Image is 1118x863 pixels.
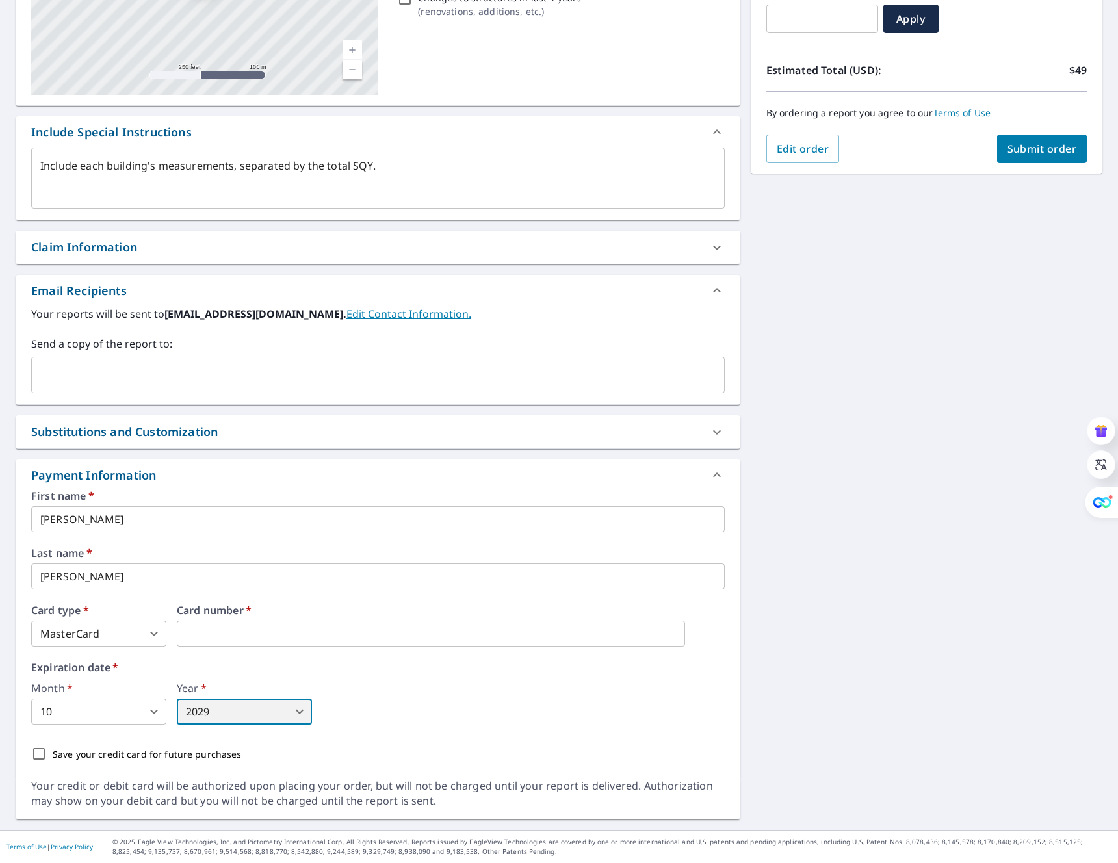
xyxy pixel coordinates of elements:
b: [EMAIL_ADDRESS][DOMAIN_NAME]. [164,307,346,321]
div: Payment Information [16,459,740,491]
a: EditContactInfo [346,307,471,321]
label: Year [177,683,312,693]
div: Your credit or debit card will be authorized upon placing your order, but will not be charged unt... [31,779,725,808]
a: Terms of Use [6,842,47,851]
p: ( renovations, additions, etc. ) [418,5,581,18]
label: First name [31,491,725,501]
span: Edit order [777,142,829,156]
div: MasterCard [31,621,166,647]
span: Apply [894,12,928,26]
button: Edit order [766,135,840,163]
label: Month [31,683,166,693]
div: Claim Information [16,231,740,264]
div: 10 [31,699,166,725]
a: Current Level 17, Zoom Out [343,60,362,79]
div: Substitutions and Customization [16,415,740,448]
p: Estimated Total (USD): [766,62,927,78]
label: Expiration date [31,662,725,673]
div: Include Special Instructions [16,116,740,148]
a: Current Level 17, Zoom In [343,40,362,60]
div: Payment Information [31,467,161,484]
iframe: secure payment field [177,621,685,647]
div: 2029 [177,699,312,725]
button: Submit order [997,135,1087,163]
p: By ordering a report you agree to our [766,107,1087,119]
label: Send a copy of the report to: [31,336,725,352]
textarea: Include each building's measurements, separated by the total SQY. [40,160,716,197]
p: Save your credit card for future purchases [53,747,242,761]
div: Email Recipients [16,275,740,306]
label: Card type [31,605,166,615]
label: Your reports will be sent to [31,306,725,322]
p: $49 [1069,62,1087,78]
div: Claim Information [31,238,137,256]
p: | [6,843,93,851]
p: © 2025 Eagle View Technologies, Inc. and Pictometry International Corp. All Rights Reserved. Repo... [112,837,1111,857]
button: Apply [883,5,939,33]
a: Terms of Use [933,107,991,119]
label: Last name [31,548,725,558]
div: Include Special Instructions [31,123,192,141]
label: Card number [177,605,725,615]
span: Submit order [1007,142,1077,156]
a: Privacy Policy [51,842,93,851]
div: Email Recipients [31,282,127,300]
div: Substitutions and Customization [31,423,218,441]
